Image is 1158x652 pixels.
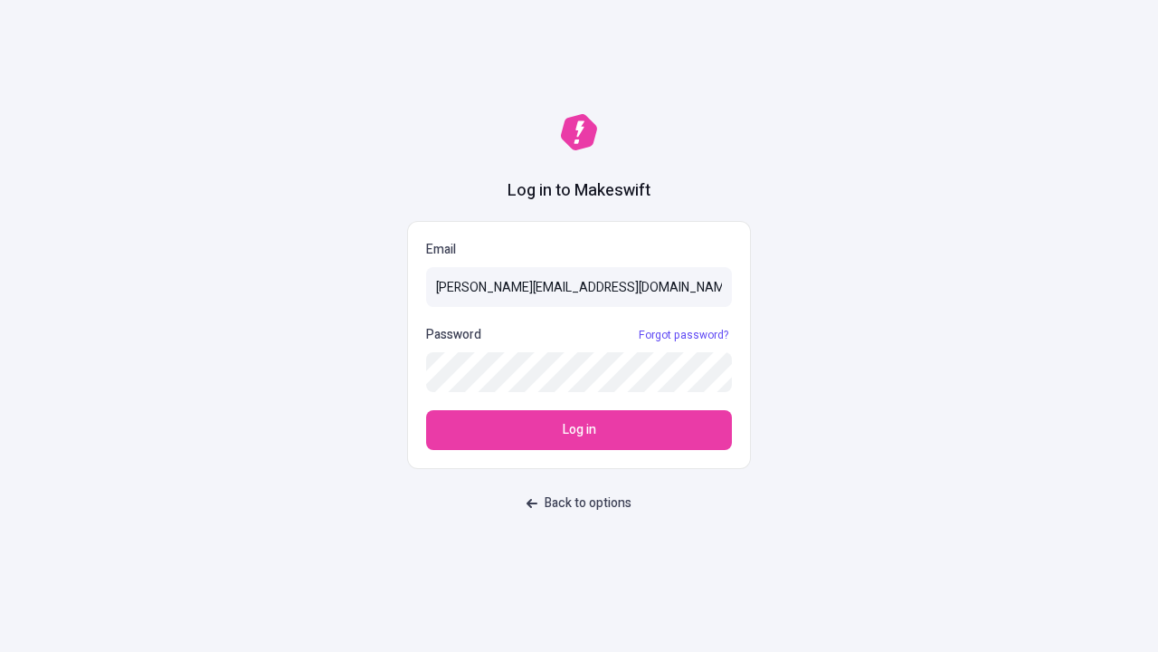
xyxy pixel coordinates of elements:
[516,487,642,520] button: Back to options
[426,325,481,345] p: Password
[545,494,631,513] span: Back to options
[635,328,732,342] a: Forgot password?
[426,267,732,307] input: Email
[563,420,596,440] span: Log in
[426,240,732,260] p: Email
[426,410,732,450] button: Log in
[508,179,650,203] h1: Log in to Makeswift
